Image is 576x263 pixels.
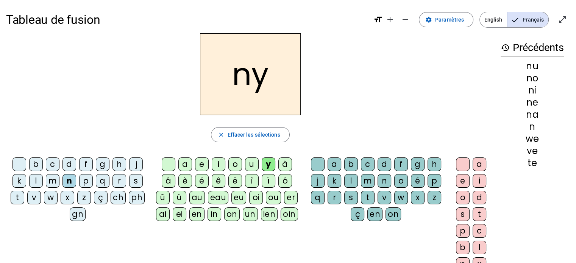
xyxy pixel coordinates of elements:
div: î [245,174,259,188]
div: ai [156,207,170,221]
button: Effacer les sélections [211,127,289,142]
mat-icon: settings [425,16,432,23]
div: w [394,191,408,204]
div: o [228,157,242,171]
div: g [96,157,109,171]
div: é [195,174,209,188]
span: Français [507,12,548,27]
div: t [473,207,486,221]
div: j [129,157,143,171]
div: we [501,134,564,143]
div: i [473,174,486,188]
mat-icon: history [501,43,510,52]
div: h [428,157,441,171]
div: a [178,157,192,171]
div: d [378,157,391,171]
div: y [262,157,275,171]
div: ni [501,86,564,95]
div: ï [262,174,275,188]
div: s [456,207,470,221]
div: b [29,157,43,171]
div: en [367,207,382,221]
div: b [456,241,470,254]
mat-icon: remove [401,15,410,24]
div: er [284,191,298,204]
mat-icon: format_size [373,15,382,24]
div: l [29,174,43,188]
div: te [501,159,564,168]
h1: Tableau de fusion [6,8,367,32]
div: j [311,174,325,188]
div: h [112,157,126,171]
div: é [411,174,425,188]
div: ou [266,191,281,204]
div: s [344,191,358,204]
div: n [501,122,564,131]
div: ne [501,98,564,107]
div: m [361,174,375,188]
div: â [162,174,175,188]
div: n [378,174,391,188]
div: a [473,157,486,171]
h3: Précédents [501,39,564,56]
div: d [62,157,76,171]
h2: ny [200,33,301,115]
div: k [12,174,26,188]
div: q [96,174,109,188]
div: ve [501,146,564,156]
div: a [328,157,341,171]
div: on [386,207,401,221]
mat-icon: add [386,15,395,24]
div: ô [278,174,292,188]
div: oi [249,191,263,204]
button: Diminuer la taille de la police [398,12,413,27]
div: ê [212,174,225,188]
div: ç [351,207,364,221]
div: ei [173,207,186,221]
div: ü [173,191,186,204]
div: eau [208,191,229,204]
div: û [156,191,170,204]
div: r [328,191,341,204]
div: q [311,191,325,204]
div: on [224,207,240,221]
div: oin [281,207,298,221]
div: x [61,191,74,204]
div: i [212,157,225,171]
div: nu [501,62,564,71]
div: à [278,157,292,171]
div: ë [228,174,242,188]
div: k [328,174,341,188]
div: t [11,191,24,204]
div: l [473,241,486,254]
div: o [456,191,470,204]
div: ph [129,191,145,204]
div: c [361,157,375,171]
div: l [344,174,358,188]
div: au [189,191,205,204]
div: z [77,191,91,204]
div: w [44,191,58,204]
button: Augmenter la taille de la police [382,12,398,27]
div: p [456,224,470,238]
mat-icon: open_in_full [558,15,567,24]
div: p [79,174,93,188]
div: v [378,191,391,204]
div: o [394,174,408,188]
div: è [178,174,192,188]
div: eu [231,191,246,204]
div: in [208,207,221,221]
span: Paramètres [435,15,464,24]
div: x [411,191,425,204]
div: ien [261,207,278,221]
div: u [245,157,259,171]
div: r [112,174,126,188]
div: c [473,224,486,238]
div: m [46,174,59,188]
div: f [79,157,93,171]
div: v [27,191,41,204]
div: na [501,110,564,119]
span: English [480,12,507,27]
div: no [501,74,564,83]
div: gn [70,207,86,221]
